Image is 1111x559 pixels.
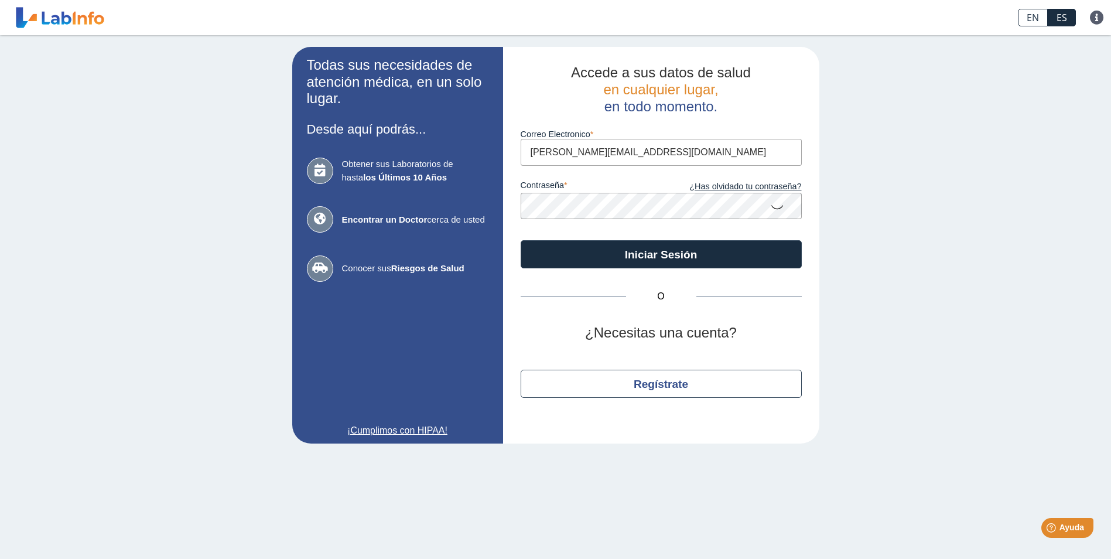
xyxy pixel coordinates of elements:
[521,180,661,193] label: contraseña
[1048,9,1076,26] a: ES
[307,122,488,137] h3: Desde aquí podrás...
[661,180,802,193] a: ¿Has olvidado tu contraseña?
[342,214,428,224] b: Encontrar un Doctor
[521,325,802,342] h2: ¿Necesitas una cuenta?
[521,240,802,268] button: Iniciar Sesión
[342,158,488,184] span: Obtener sus Laboratorios de hasta
[363,172,447,182] b: los Últimos 10 Años
[604,98,717,114] span: en todo momento.
[307,57,488,107] h2: Todas sus necesidades de atención médica, en un solo lugar.
[521,370,802,398] button: Regístrate
[307,424,488,438] a: ¡Cumplimos con HIPAA!
[391,263,464,273] b: Riesgos de Salud
[342,262,488,275] span: Conocer sus
[626,289,696,304] span: O
[521,129,802,139] label: Correo Electronico
[571,64,751,80] span: Accede a sus datos de salud
[342,213,488,227] span: cerca de usted
[1018,9,1048,26] a: EN
[603,81,718,97] span: en cualquier lugar,
[1007,513,1098,546] iframe: Help widget launcher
